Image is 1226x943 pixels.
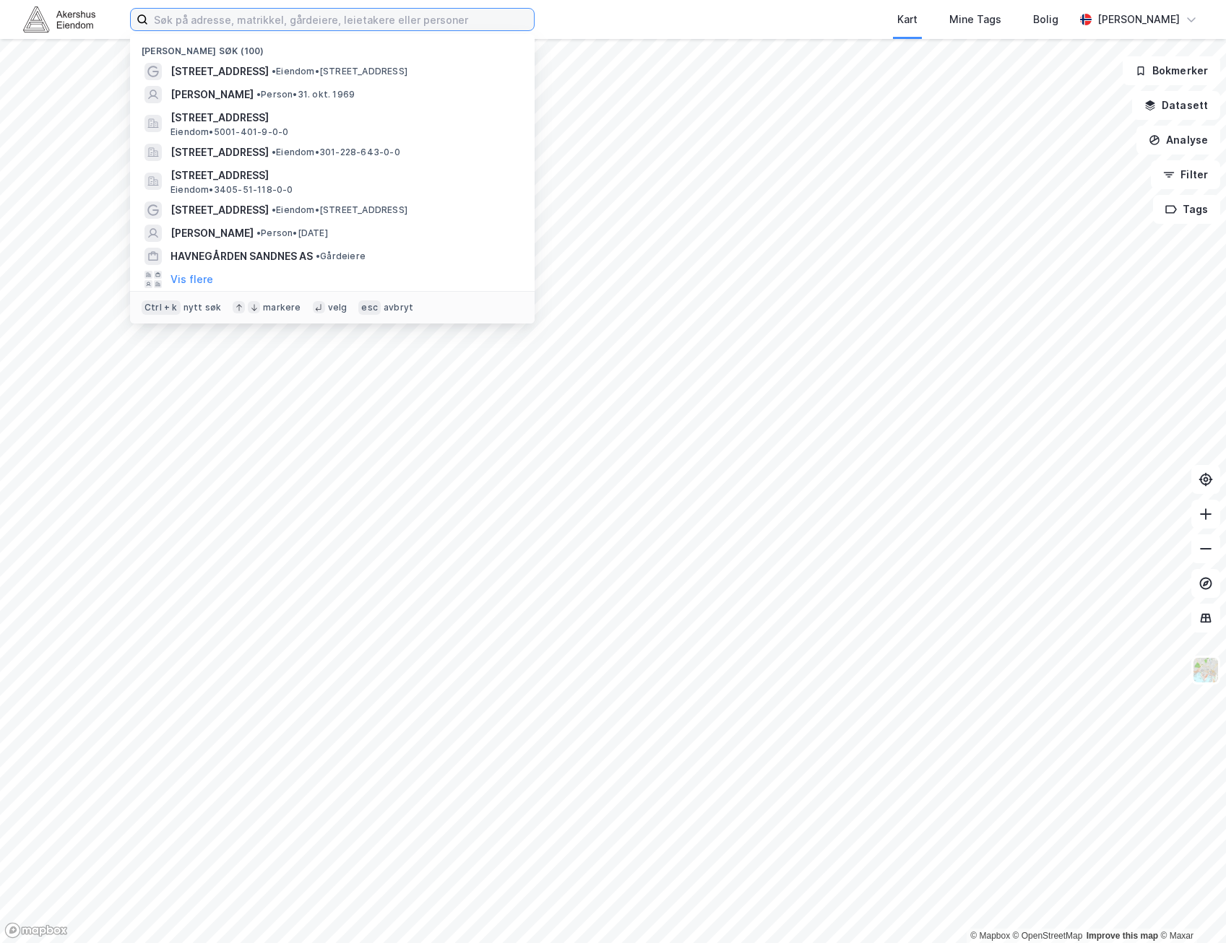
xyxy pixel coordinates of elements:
span: Person • 31. okt. 1969 [256,89,355,100]
span: • [272,66,276,77]
span: • [316,251,320,261]
span: [STREET_ADDRESS] [170,63,269,80]
iframe: Chat Widget [1154,874,1226,943]
span: • [256,227,261,238]
span: Gårdeiere [316,251,366,262]
a: OpenStreetMap [1013,931,1083,941]
span: HAVNEGÅRDEN SANDNES AS [170,248,313,265]
span: [STREET_ADDRESS] [170,109,517,126]
span: • [272,147,276,157]
div: velg [328,302,347,313]
img: akershus-eiendom-logo.9091f326c980b4bce74ccdd9f866810c.svg [23,6,95,32]
div: Kart [897,11,918,28]
a: Mapbox [970,931,1010,941]
div: [PERSON_NAME] [1097,11,1180,28]
button: Filter [1151,160,1220,189]
button: Datasett [1132,91,1220,120]
div: Mine Tags [949,11,1001,28]
span: Eiendom • 3405-51-118-0-0 [170,184,293,196]
button: Vis flere [170,271,213,288]
span: • [256,89,261,100]
span: Person • [DATE] [256,227,328,239]
input: Søk på adresse, matrikkel, gårdeiere, leietakere eller personer [148,9,534,30]
div: Kontrollprogram for chat [1154,874,1226,943]
span: [STREET_ADDRESS] [170,201,269,219]
div: nytt søk [184,302,222,313]
a: Mapbox homepage [4,922,68,939]
div: [PERSON_NAME] søk (100) [130,34,535,60]
span: Eiendom • 5001-401-9-0-0 [170,126,288,138]
div: Ctrl + k [142,300,181,315]
button: Analyse [1136,126,1220,155]
div: markere [263,302,301,313]
span: Eiendom • 301-228-643-0-0 [272,147,400,158]
span: [PERSON_NAME] [170,225,254,242]
div: esc [358,300,381,315]
span: Eiendom • [STREET_ADDRESS] [272,66,407,77]
button: Bokmerker [1123,56,1220,85]
div: avbryt [384,302,413,313]
span: [PERSON_NAME] [170,86,254,103]
span: [STREET_ADDRESS] [170,167,517,184]
img: Z [1192,656,1219,684]
a: Improve this map [1087,931,1158,941]
span: [STREET_ADDRESS] [170,144,269,161]
button: Tags [1153,195,1220,224]
div: Bolig [1033,11,1058,28]
span: • [272,204,276,215]
span: Eiendom • [STREET_ADDRESS] [272,204,407,216]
